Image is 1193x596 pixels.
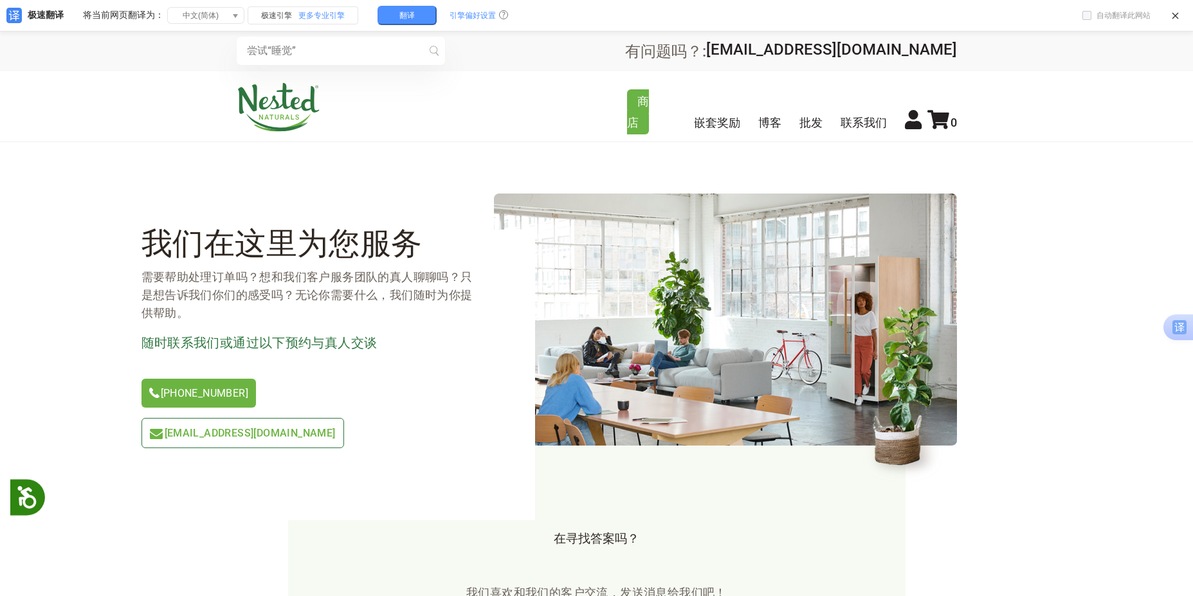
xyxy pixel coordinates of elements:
[141,418,344,448] a: [EMAIL_ADDRESS][DOMAIN_NAME]
[862,290,957,482] img: contact-header-flower.png
[951,116,957,129] font: 0
[141,379,257,408] a: [PHONE_NUMBER]
[758,116,781,129] a: 博客
[237,37,445,65] input: 尝试“睡觉”
[149,388,159,398] img: icon-phone.svg
[141,225,423,262] font: 我们在这里为您服务
[927,116,957,129] a: 0
[694,116,740,129] a: 嵌套奖励
[841,116,887,129] a: 联系我们
[141,335,378,350] font: 随时联系我们或通过以下预约与真人交谈
[627,89,649,134] a: 商店
[161,387,249,399] font: [PHONE_NUMBER]
[706,41,957,59] a: [EMAIL_ADDRESS][DOMAIN_NAME]
[799,116,823,129] a: 批发
[150,429,163,439] img: icon-email-light-green.svg
[625,42,706,60] font: 有问题吗？:
[141,270,473,320] font: 需要帮助处理订单吗？想和我们客户服务团队的真人聊聊吗？只是想告诉我们你们的感受吗？无论你需要什么，我们随时为你提供帮助。
[554,532,639,546] font: 在寻找答案吗？
[627,95,649,129] font: 商店
[494,194,957,446] img: contact-header.png
[237,83,320,132] img: 嵌套天然
[165,427,336,439] font: [EMAIL_ADDRESS][DOMAIN_NAME]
